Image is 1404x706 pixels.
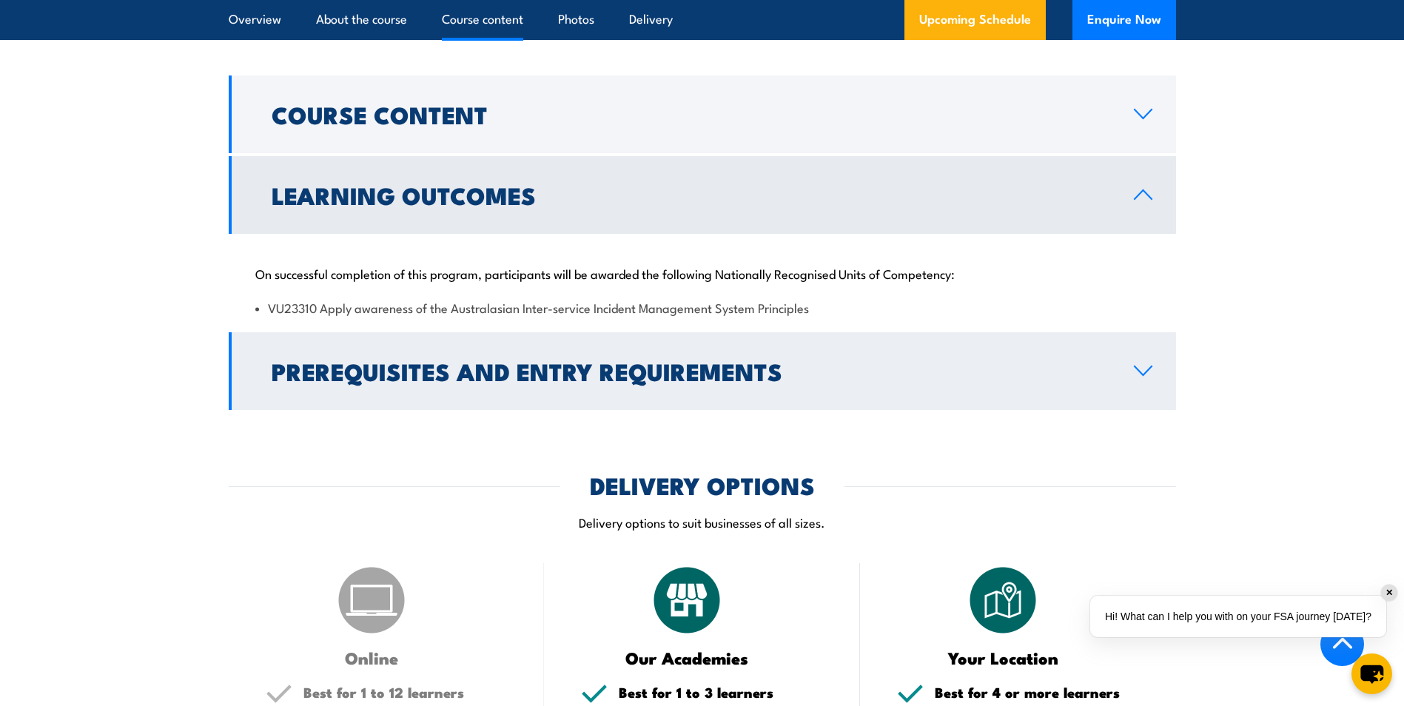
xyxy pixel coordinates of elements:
[897,649,1109,666] h3: Your Location
[255,299,1149,316] li: VU23310 Apply awareness of the Australasian Inter-service Incident Management System Principles
[272,104,1110,124] h2: Course Content
[229,332,1176,410] a: Prerequisites and Entry Requirements
[581,649,793,666] h3: Our Academies
[272,360,1110,381] h2: Prerequisites and Entry Requirements
[619,685,823,699] h5: Best for 1 to 3 learners
[1090,596,1386,637] div: Hi! What can I help you with on your FSA journey [DATE]?
[229,514,1176,531] p: Delivery options to suit businesses of all sizes.
[229,75,1176,153] a: Course Content
[1351,653,1392,694] button: chat-button
[255,266,1149,280] p: On successful completion of this program, participants will be awarded the following Nationally R...
[266,649,478,666] h3: Online
[1381,585,1397,601] div: ✕
[229,156,1176,234] a: Learning Outcomes
[272,184,1110,205] h2: Learning Outcomes
[590,474,815,495] h2: DELIVERY OPTIONS
[303,685,508,699] h5: Best for 1 to 12 learners
[935,685,1139,699] h5: Best for 4 or more learners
